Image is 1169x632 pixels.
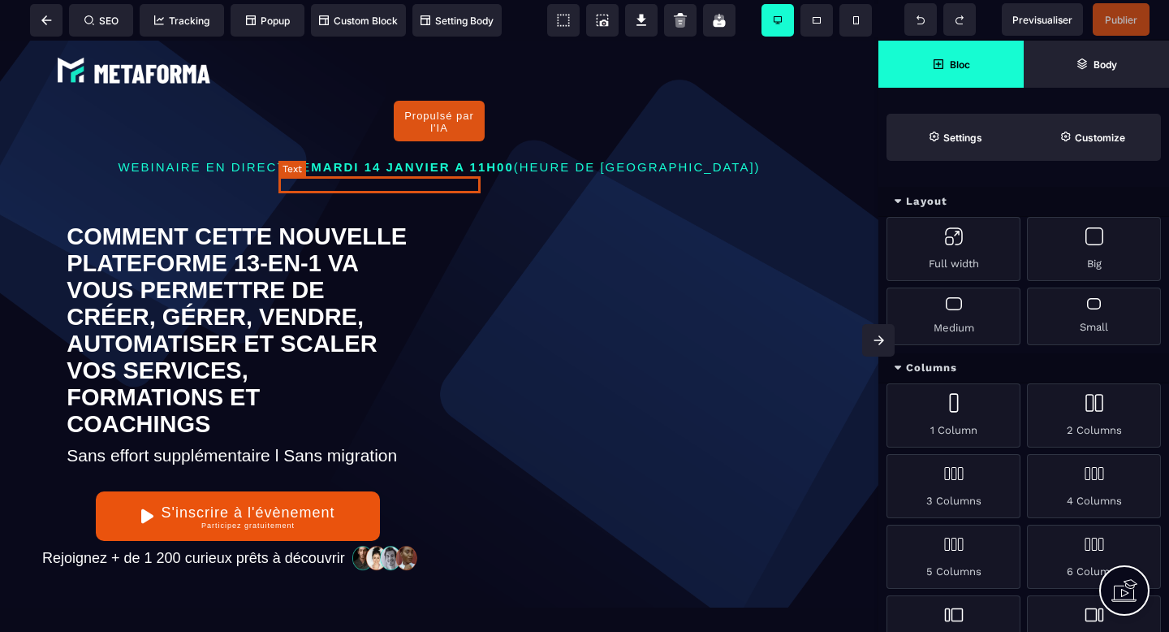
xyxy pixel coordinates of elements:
button: S'inscrire à l'évènementParticipez gratuitement [96,451,380,500]
span: Screenshot [586,4,619,37]
div: 5 Columns [886,525,1020,589]
span: Custom Block [319,15,398,27]
span: Preview [1002,3,1083,36]
p: WEBINAIRE EN DIRECT CE (HEURE DE [GEOGRAPHIC_DATA]) [24,114,854,139]
div: Small [1027,288,1161,345]
div: 4 Columns [1027,454,1161,518]
span: SEO [84,15,119,27]
div: 1 Column [886,383,1020,448]
strong: Settings [943,132,982,144]
span: Open Blocks [878,41,1024,88]
span: View components [547,4,580,37]
span: Publier [1105,14,1137,26]
div: Big [1027,217,1161,281]
span: Popup [246,15,290,27]
span: MARDI 14 JANVIER A 11H00 [311,119,513,133]
button: Propulsé par l'IA [394,60,485,101]
div: Layout [878,187,1169,217]
span: Setting Body [421,15,494,27]
strong: Bloc [950,58,970,71]
span: Tracking [154,15,209,27]
div: 2 Columns [1027,383,1161,448]
text: COMMENT CETTE NOUVELLE PLATEFORME 13-EN-1 VA VOUS PERMETTRE DE CRÉER, GÉRER, VENDRE, AUTOMATISER ... [67,179,409,401]
text: Rejoignez + de 1 200 curieux prêts à découvrir [38,505,349,530]
span: Settings [886,114,1024,161]
img: e6894688e7183536f91f6cf1769eef69_LOGO_BLANC.png [53,12,215,48]
span: Open Layer Manager [1024,41,1169,88]
img: 32586e8465b4242308ef789b458fc82f_community-people.png [349,504,421,530]
div: 6 Columns [1027,525,1161,589]
text: Sans effort supplémentaire l Sans migration [67,401,409,429]
div: 3 Columns [886,454,1020,518]
div: Full width [886,217,1020,281]
div: Medium [886,288,1020,345]
span: Open Style Manager [1024,114,1161,161]
div: Columns [878,353,1169,383]
span: Previsualiser [1012,14,1072,26]
strong: Customize [1075,132,1125,144]
strong: Body [1094,58,1117,71]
